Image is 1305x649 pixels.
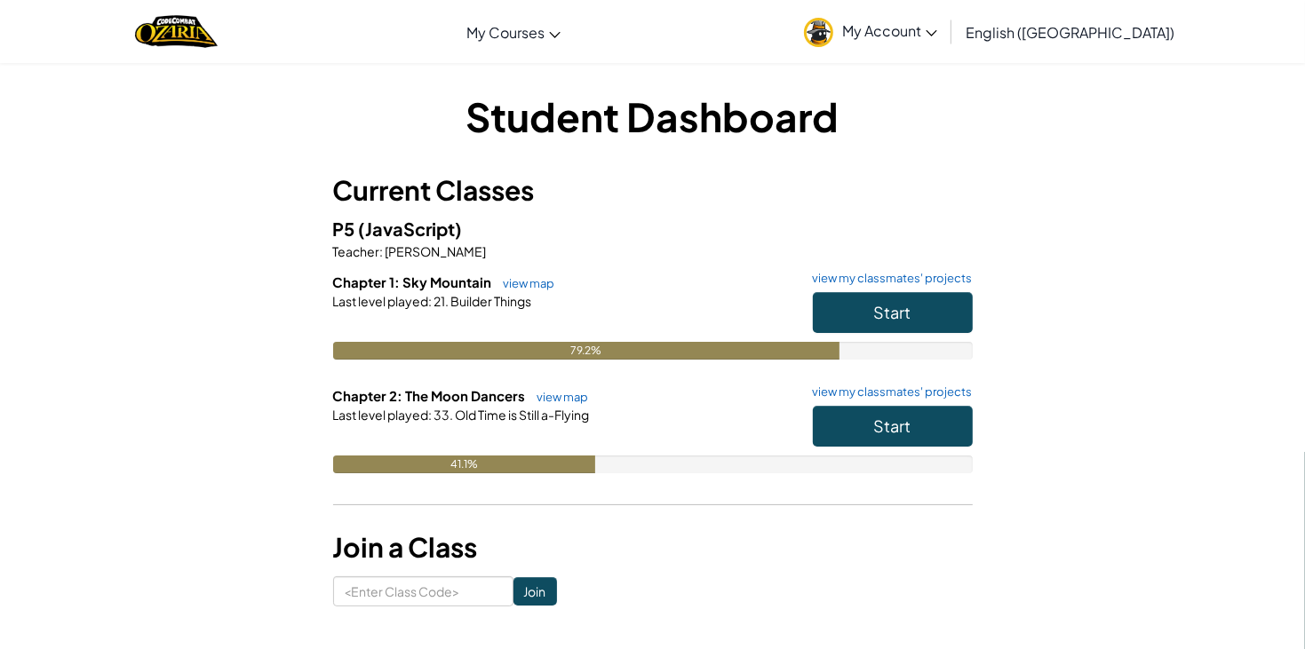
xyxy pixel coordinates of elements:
[429,293,433,309] span: :
[804,386,973,398] a: view my classmates' projects
[454,407,590,423] span: Old Time is Still a-Flying
[466,23,545,42] span: My Courses
[359,218,463,240] span: (JavaScript)
[333,576,513,606] input: <Enter Class Code>
[874,416,911,436] span: Start
[333,527,973,567] h3: Join a Class
[333,455,596,473] div: 41.1%
[135,13,218,50] img: Home
[842,21,937,40] span: My Account
[135,13,218,50] a: Ozaria by CodeCombat logo
[495,276,555,290] a: view map
[966,23,1174,42] span: English ([GEOGRAPHIC_DATA])
[957,8,1183,56] a: English ([GEOGRAPHIC_DATA])
[333,89,973,144] h1: Student Dashboard
[333,387,529,404] span: Chapter 2: The Moon Dancers
[333,273,495,290] span: Chapter 1: Sky Mountain
[795,4,946,59] a: My Account
[804,18,833,47] img: avatar
[513,577,557,605] input: Join
[333,342,839,360] div: 79.2%
[433,407,454,423] span: 33.
[874,302,911,322] span: Start
[333,243,380,259] span: Teacher
[333,170,973,210] h3: Current Classes
[333,407,429,423] span: Last level played
[429,407,433,423] span: :
[813,292,973,333] button: Start
[333,218,359,240] span: P5
[384,243,487,259] span: [PERSON_NAME]
[813,406,973,447] button: Start
[433,293,450,309] span: 21.
[333,293,429,309] span: Last level played
[804,273,973,284] a: view my classmates' projects
[458,8,569,56] a: My Courses
[380,243,384,259] span: :
[450,293,532,309] span: Builder Things
[529,390,589,404] a: view map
